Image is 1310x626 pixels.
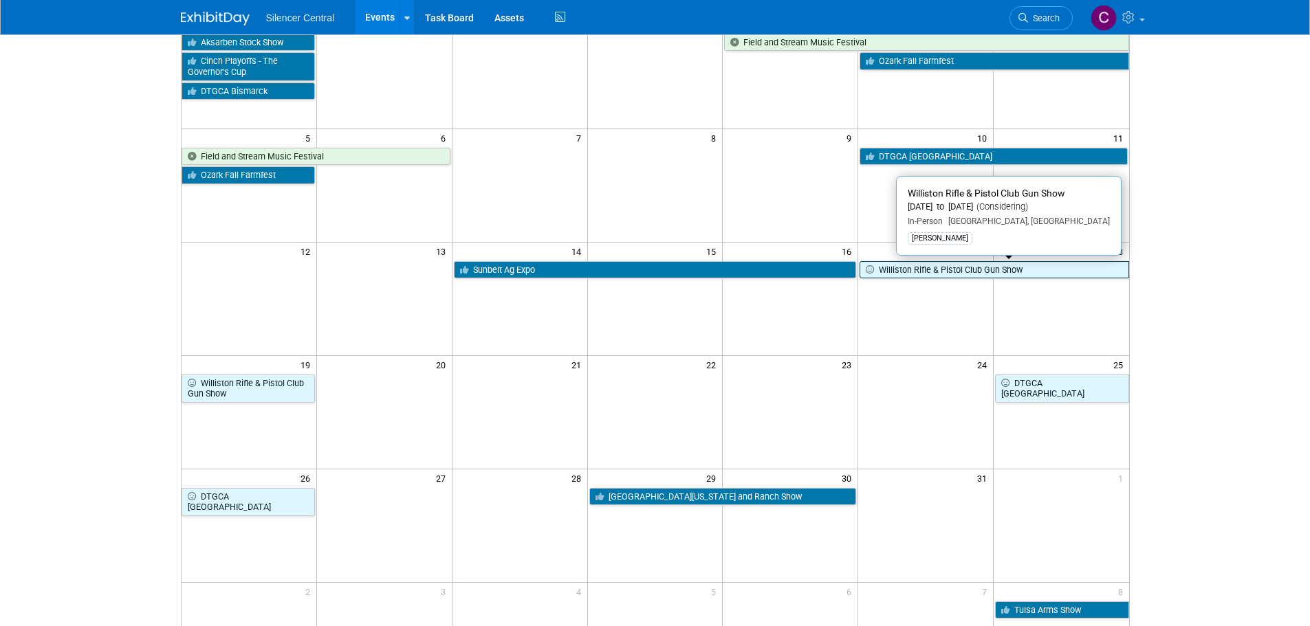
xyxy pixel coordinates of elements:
span: 5 [304,129,316,146]
span: 6 [439,129,452,146]
span: 20 [435,356,452,373]
span: 24 [976,356,993,373]
span: 8 [1117,583,1129,600]
span: 14 [570,243,587,260]
a: DTGCA [GEOGRAPHIC_DATA] [860,148,1127,166]
a: Aksarben Stock Show [182,34,315,52]
span: 4 [575,583,587,600]
a: Field and Stream Music Festival [182,148,450,166]
span: 12 [299,243,316,260]
span: In-Person [908,216,943,226]
span: 15 [705,243,722,260]
span: 30 [840,469,858,487]
a: DTGCA [GEOGRAPHIC_DATA] [182,488,315,516]
span: 21 [570,356,587,373]
span: 7 [575,129,587,146]
a: Sunbelt Ag Expo [454,261,857,279]
span: 2 [304,583,316,600]
span: 27 [435,469,452,487]
div: [PERSON_NAME] [908,232,972,245]
span: Search [1028,13,1060,23]
a: Williston Rifle & Pistol Club Gun Show [182,375,315,403]
a: DTGCA Bismarck [182,82,315,100]
span: 8 [710,129,722,146]
span: (Considering) [973,201,1028,212]
img: Cade Cox [1091,5,1117,31]
a: [GEOGRAPHIC_DATA][US_STATE] and Ranch Show [589,488,857,506]
a: Cinch Playoffs - The Governor’s Cup [182,52,315,80]
span: 10 [976,129,993,146]
a: Search [1009,6,1073,30]
a: Tulsa Arms Show [995,601,1128,619]
span: 25 [1112,356,1129,373]
span: 19 [299,356,316,373]
span: 11 [1112,129,1129,146]
a: DTGCA [GEOGRAPHIC_DATA] [995,375,1128,403]
span: 7 [981,583,993,600]
span: 28 [570,469,587,487]
span: 5 [710,583,722,600]
span: 3 [439,583,452,600]
span: 31 [976,469,993,487]
a: Williston Rifle & Pistol Club Gun Show [860,261,1128,279]
span: 26 [299,469,316,487]
span: 16 [840,243,858,260]
span: 9 [845,129,858,146]
span: 23 [840,356,858,373]
div: [DATE] to [DATE] [908,201,1110,213]
img: ExhibitDay [181,12,250,25]
span: Silencer Central [266,12,335,23]
a: Field and Stream Music Festival [724,34,1128,52]
span: 1 [1117,469,1129,487]
span: 6 [845,583,858,600]
a: Ozark Fall Farmfest [182,166,315,184]
a: Ozark Fall Farmfest [860,52,1128,70]
span: 22 [705,356,722,373]
span: Williston Rifle & Pistol Club Gun Show [908,188,1065,199]
span: 29 [705,469,722,487]
span: 13 [435,243,452,260]
span: [GEOGRAPHIC_DATA], [GEOGRAPHIC_DATA] [943,216,1110,226]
